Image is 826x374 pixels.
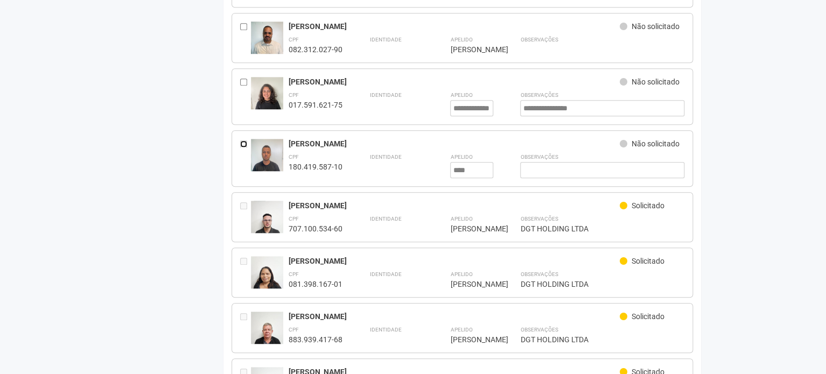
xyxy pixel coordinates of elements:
[369,216,401,222] strong: Identidade
[450,327,472,333] strong: Apelido
[289,22,620,31] div: [PERSON_NAME]
[450,216,472,222] strong: Apelido
[632,139,680,148] span: Não solicitado
[520,92,558,98] strong: Observações
[369,327,401,333] strong: Identidade
[632,257,664,265] span: Solicitado
[289,201,620,210] div: [PERSON_NAME]
[289,162,342,172] div: 180.419.587-10
[289,335,342,344] div: 883.939.417-68
[289,216,299,222] strong: CPF
[289,92,299,98] strong: CPF
[632,77,680,86] span: Não solicitado
[450,154,472,160] strong: Apelido
[520,224,684,234] div: DGT HOLDING LTDA
[520,216,558,222] strong: Observações
[251,22,283,65] img: user.jpg
[369,92,401,98] strong: Identidade
[520,327,558,333] strong: Observações
[450,92,472,98] strong: Apelido
[289,271,299,277] strong: CPF
[520,271,558,277] strong: Observações
[632,201,664,210] span: Solicitado
[289,37,299,43] strong: CPF
[240,201,251,234] div: Entre em contato com a Aministração para solicitar o cancelamento ou 2a via
[251,77,283,120] img: user.jpg
[240,256,251,289] div: Entre em contato com a Aministração para solicitar o cancelamento ou 2a via
[450,45,493,54] div: [PERSON_NAME]
[450,279,493,289] div: [PERSON_NAME]
[520,37,558,43] strong: Observações
[289,100,342,110] div: 017.591.621-75
[251,312,283,355] img: user.jpg
[240,312,251,344] div: Entre em contato com a Aministração para solicitar o cancelamento ou 2a via
[520,279,684,289] div: DGT HOLDING LTDA
[289,256,620,266] div: [PERSON_NAME]
[520,154,558,160] strong: Observações
[632,312,664,321] span: Solicitado
[369,154,401,160] strong: Identidade
[251,139,283,182] img: user.jpg
[289,139,620,149] div: [PERSON_NAME]
[289,45,342,54] div: 082.312.027-90
[450,335,493,344] div: [PERSON_NAME]
[251,201,283,244] img: user.jpg
[251,256,283,299] img: user.jpg
[289,312,620,321] div: [PERSON_NAME]
[289,327,299,333] strong: CPF
[632,22,680,31] span: Não solicitado
[450,271,472,277] strong: Apelido
[289,77,620,87] div: [PERSON_NAME]
[450,37,472,43] strong: Apelido
[520,335,684,344] div: DGT HOLDING LTDA
[289,154,299,160] strong: CPF
[450,224,493,234] div: [PERSON_NAME]
[289,279,342,289] div: 081.398.167-01
[289,224,342,234] div: 707.100.534-60
[369,37,401,43] strong: Identidade
[369,271,401,277] strong: Identidade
